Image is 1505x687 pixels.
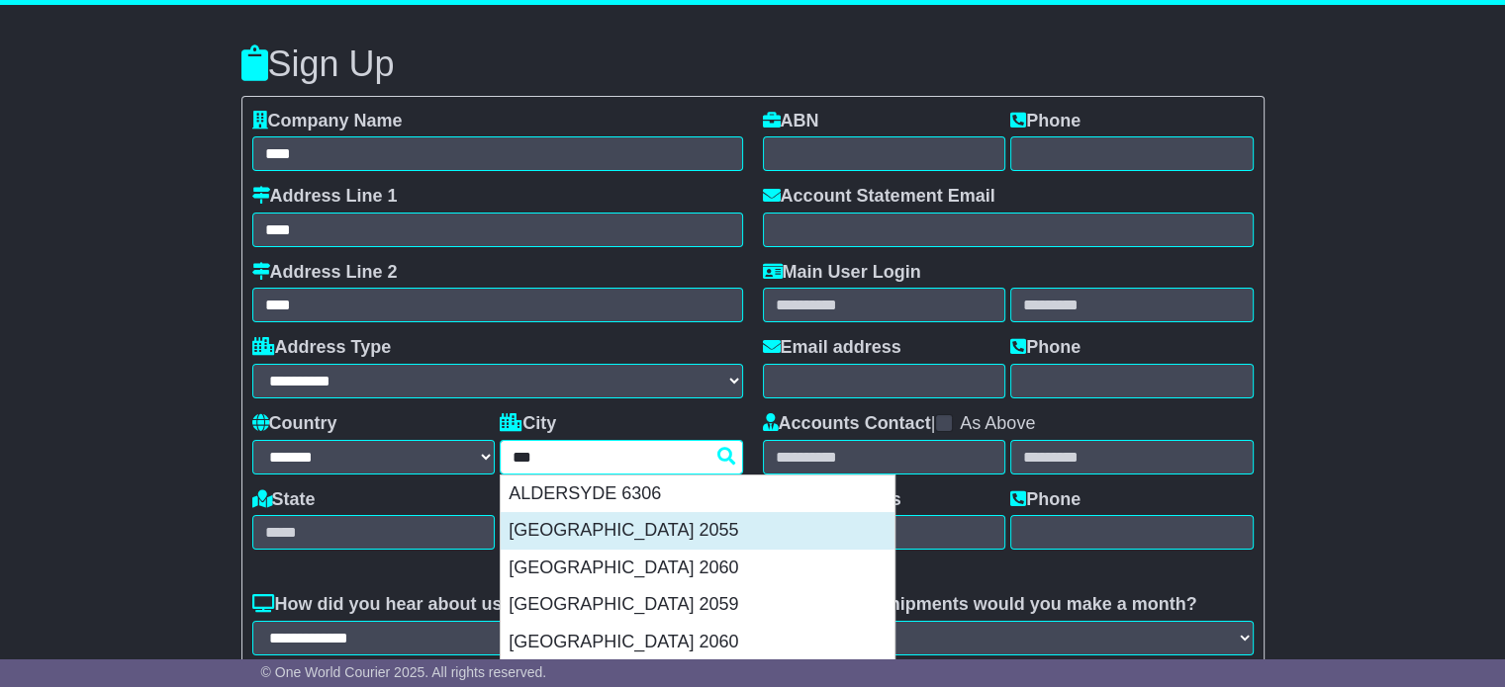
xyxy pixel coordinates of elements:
label: Address Line 2 [252,262,398,284]
label: How did you hear about us [252,594,503,616]
label: Email address [763,337,901,359]
div: [GEOGRAPHIC_DATA] 2060 [501,624,894,661]
h3: Sign Up [241,44,1265,84]
label: Country [252,413,337,435]
div: ALDERSYDE 6306 [501,475,894,513]
label: City [500,413,556,435]
label: How many shipments would you make a month? [763,594,1197,616]
label: As Above [960,413,1035,435]
label: ABN [763,111,819,132]
label: Phone [1010,111,1081,132]
div: [GEOGRAPHIC_DATA] 2060 [501,550,894,587]
span: © One World Courier 2025. All rights reserved. [261,664,547,680]
label: Address Type [252,337,392,359]
label: State [252,489,316,511]
label: Phone [1010,489,1081,511]
label: Company Name [252,111,403,132]
label: Main User Login [763,262,921,284]
label: Account Statement Email [763,186,995,208]
label: Address Line 1 [252,186,398,208]
div: [GEOGRAPHIC_DATA] 2055 [501,512,894,550]
label: Accounts Contact [763,413,931,435]
div: | [763,413,1254,440]
div: [GEOGRAPHIC_DATA] 2059 [501,586,894,624]
label: Phone [1010,337,1081,359]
